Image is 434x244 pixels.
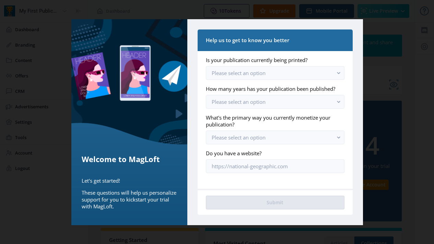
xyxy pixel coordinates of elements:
[212,98,266,105] span: Please select an option
[206,196,344,209] button: Submit
[82,177,177,184] p: Let's get started!
[212,134,266,141] span: Please select an option
[82,189,177,210] p: These questions will help us personalize support for you to kickstart your trial with MagLoft.
[206,95,344,109] button: Please select an option
[206,150,339,157] label: Do you have a website?
[82,154,177,164] h5: Welcome to MagLoft
[206,114,339,128] label: What's the primary way you currently monetize your publication?
[206,85,339,92] label: How many years has your publication been published?
[206,131,344,144] button: Please select an option
[198,29,352,51] nb-card-header: Help us to get to know you better
[206,57,339,63] label: Is your publication currently being printed?
[206,66,344,80] button: Please select an option
[212,70,266,76] span: Please select an option
[206,159,344,173] input: https://national-geographic.com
